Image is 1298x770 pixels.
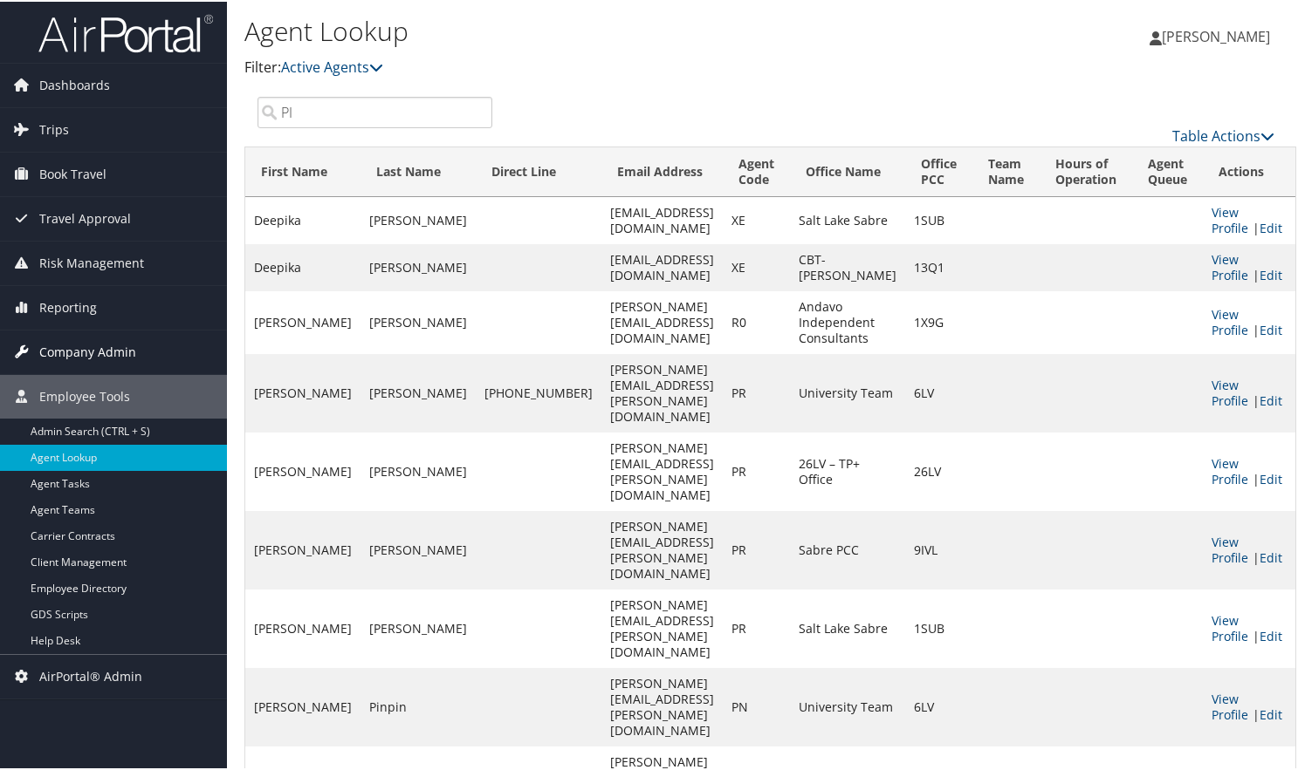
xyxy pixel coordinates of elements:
[1212,202,1248,235] a: View Profile
[245,431,361,509] td: [PERSON_NAME]
[244,11,940,48] h1: Agent Lookup
[245,509,361,588] td: [PERSON_NAME]
[723,588,790,666] td: PR
[1260,218,1282,235] a: Edit
[39,151,106,194] span: Book Travel
[1212,532,1248,564] a: View Profile
[1260,705,1282,721] a: Edit
[245,588,361,666] td: [PERSON_NAME]
[905,588,972,666] td: 1SUB
[245,352,361,431] td: [PERSON_NAME]
[245,195,361,242] td: Deepika
[1203,588,1295,666] td: |
[1212,689,1248,721] a: View Profile
[905,146,972,195] th: Office PCC: activate to sort column ascending
[1150,9,1288,61] a: [PERSON_NAME]
[39,653,142,697] span: AirPortal® Admin
[1172,125,1274,144] a: Table Actions
[39,373,130,417] span: Employee Tools
[1203,666,1295,745] td: |
[1260,469,1282,486] a: Edit
[1132,146,1203,195] th: Agent Queue: activate to sort column ascending
[905,666,972,745] td: 6LV
[790,666,905,745] td: University Team
[244,55,940,78] p: Filter:
[245,666,361,745] td: [PERSON_NAME]
[905,242,972,290] td: 13Q1
[361,242,476,290] td: [PERSON_NAME]
[1203,242,1295,290] td: |
[1260,626,1282,643] a: Edit
[245,242,361,290] td: Deepika
[905,290,972,352] td: 1X9G
[601,431,723,509] td: [PERSON_NAME][EMAIL_ADDRESS][PERSON_NAME][DOMAIN_NAME]
[39,106,69,150] span: Trips
[790,195,905,242] td: Salt Lake Sabre
[361,588,476,666] td: [PERSON_NAME]
[723,509,790,588] td: PR
[1203,431,1295,509] td: |
[790,588,905,666] td: Salt Lake Sabre
[1162,25,1270,44] span: [PERSON_NAME]
[905,509,972,588] td: 9IVL
[1260,548,1282,564] a: Edit
[281,56,383,75] a: Active Agents
[258,95,492,126] input: Search
[245,290,361,352] td: [PERSON_NAME]
[723,195,790,242] td: XE
[601,290,723,352] td: [PERSON_NAME][EMAIL_ADDRESS][DOMAIN_NAME]
[1040,146,1132,195] th: Hours of Operation: activate to sort column ascending
[905,431,972,509] td: 26LV
[1212,304,1248,337] a: View Profile
[972,146,1040,195] th: Team Name: activate to sort column ascending
[1260,265,1282,282] a: Edit
[476,352,601,431] td: [PHONE_NUMBER]
[361,352,476,431] td: [PERSON_NAME]
[790,509,905,588] td: Sabre PCC
[361,431,476,509] td: [PERSON_NAME]
[723,666,790,745] td: PN
[1212,375,1248,407] a: View Profile
[39,240,144,283] span: Risk Management
[361,509,476,588] td: [PERSON_NAME]
[601,242,723,290] td: [EMAIL_ADDRESS][DOMAIN_NAME]
[905,195,972,242] td: 1SUB
[1203,195,1295,242] td: |
[601,666,723,745] td: [PERSON_NAME][EMAIL_ADDRESS][PERSON_NAME][DOMAIN_NAME]
[1203,509,1295,588] td: |
[601,352,723,431] td: [PERSON_NAME][EMAIL_ADDRESS][PERSON_NAME][DOMAIN_NAME]
[39,329,136,372] span: Company Admin
[1203,146,1295,195] th: Actions
[601,195,723,242] td: [EMAIL_ADDRESS][DOMAIN_NAME]
[1203,290,1295,352] td: |
[361,666,476,745] td: Pinpin
[723,242,790,290] td: XE
[601,146,723,195] th: Email Address: activate to sort column ascending
[790,290,905,352] td: Andavo Independent Consultants
[790,242,905,290] td: CBT-[PERSON_NAME]
[1260,320,1282,337] a: Edit
[361,146,476,195] th: Last Name: activate to sort column ascending
[39,284,97,328] span: Reporting
[361,290,476,352] td: [PERSON_NAME]
[245,146,361,195] th: First Name: activate to sort column ascending
[1203,352,1295,431] td: |
[790,431,905,509] td: 26LV – TP+ Office
[723,352,790,431] td: PR
[601,509,723,588] td: [PERSON_NAME][EMAIL_ADDRESS][PERSON_NAME][DOMAIN_NAME]
[905,352,972,431] td: 6LV
[38,11,213,52] img: airportal-logo.png
[723,290,790,352] td: R0
[1212,249,1248,282] a: View Profile
[1260,391,1282,407] a: Edit
[39,195,131,239] span: Travel Approval
[601,588,723,666] td: [PERSON_NAME][EMAIL_ADDRESS][PERSON_NAME][DOMAIN_NAME]
[723,431,790,509] td: PR
[361,195,476,242] td: [PERSON_NAME]
[790,352,905,431] td: University Team
[790,146,905,195] th: Office Name: activate to sort column ascending
[1212,610,1248,643] a: View Profile
[1212,453,1248,486] a: View Profile
[476,146,601,195] th: Direct Line: activate to sort column ascending
[723,146,790,195] th: Agent Code: activate to sort column ascending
